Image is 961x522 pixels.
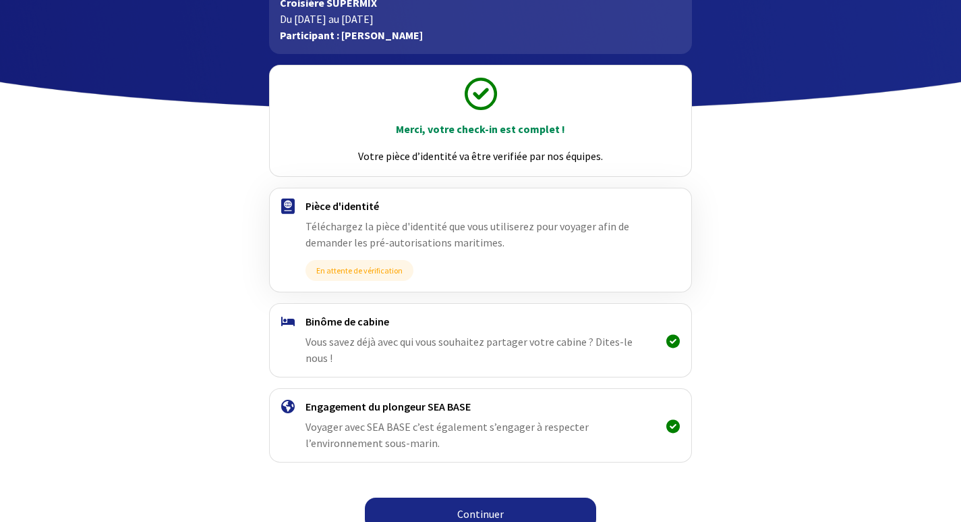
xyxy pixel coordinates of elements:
img: passport.svg [281,199,295,214]
img: binome.svg [281,317,295,326]
span: Voyager avec SEA BASE c’est également s’engager à respecter l’environnement sous-marin. [305,420,589,450]
span: Vous savez déjà avec qui vous souhaitez partager votre cabine ? Dites-le nous ! [305,335,633,365]
h4: Pièce d'identité [305,199,656,213]
p: Du [DATE] au [DATE] [280,11,681,27]
p: Participant : [PERSON_NAME] [280,27,681,43]
h4: Engagement du plongeur SEA BASE [305,400,656,413]
span: Téléchargez la pièce d'identité que vous utiliserez pour voyager afin de demander les pré-autoris... [305,219,629,249]
span: En attente de vérification [305,260,413,281]
img: engagement.svg [281,400,295,413]
h4: Binôme de cabine [305,315,656,328]
p: Merci, votre check-in est complet ! [282,121,679,137]
p: Votre pièce d’identité va être verifiée par nos équipes. [282,148,679,164]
